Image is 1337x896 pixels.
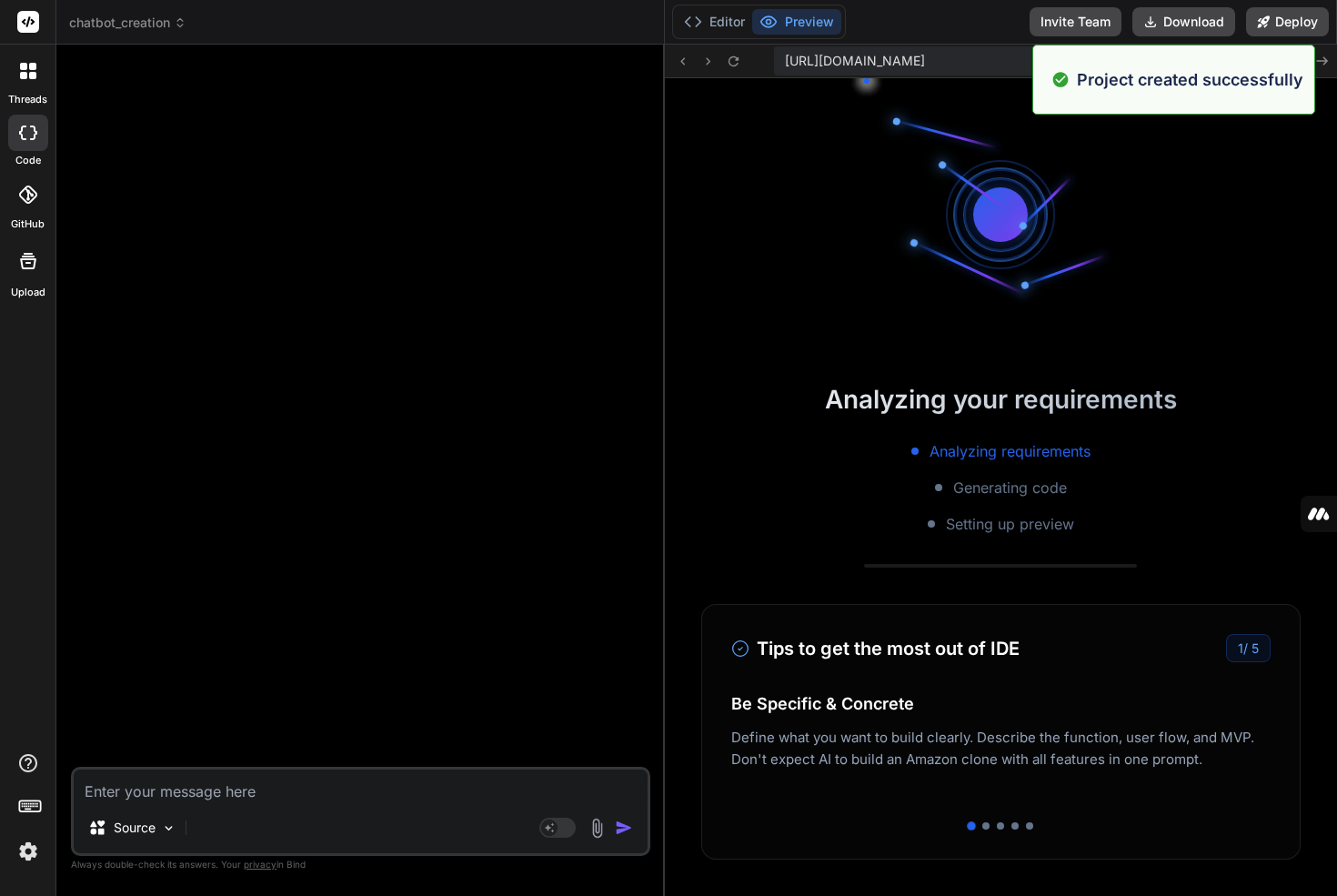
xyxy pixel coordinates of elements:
button: Download [1132,7,1235,36]
img: Pick Models [161,820,176,836]
label: code [15,153,41,168]
img: alert [1051,67,1070,92]
label: threads [8,92,47,107]
span: 5 [1252,640,1259,656]
label: GitHub [11,216,45,232]
button: Invite Team [1030,7,1121,36]
p: Source [114,819,156,837]
span: 1 [1238,640,1243,656]
span: privacy [244,859,276,870]
h3: Tips to get the most out of IDE [731,635,1020,662]
img: attachment [587,818,608,839]
button: Editor [677,9,752,35]
p: Project created successfully [1077,67,1303,92]
span: Setting up preview [946,513,1074,535]
div: / [1226,634,1271,662]
button: Preview [752,9,841,35]
span: [URL][DOMAIN_NAME] [785,52,925,70]
label: Upload [11,285,45,300]
span: Generating code [953,477,1067,498]
button: Deploy [1246,7,1329,36]
h4: Be Specific & Concrete [731,691,1271,716]
span: Analyzing requirements [930,440,1091,462]
img: settings [13,836,44,867]
p: Always double-check its answers. Your in Bind [71,856,650,873]
img: icon [615,819,633,837]
span: chatbot_creation [69,14,186,32]
h2: Analyzing your requirements [665,380,1337,418]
